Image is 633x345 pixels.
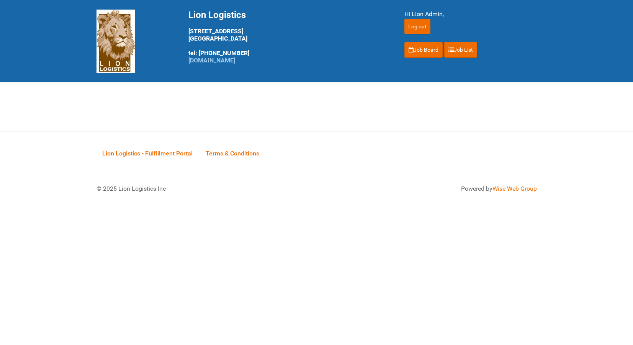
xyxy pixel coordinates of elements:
a: Job List [444,42,477,58]
a: Lion Logistics - Fulfillment Portal [97,141,198,165]
span: Terms & Conditions [206,150,259,157]
a: Terms & Conditions [200,141,265,165]
span: Lion Logistics - Fulfillment Portal [102,150,193,157]
a: Wise Web Group [492,185,537,192]
div: [STREET_ADDRESS] [GEOGRAPHIC_DATA] tel: [PHONE_NUMBER] [188,10,385,64]
div: Hi Lion Admin, [404,10,537,19]
a: Job Board [404,42,443,58]
a: Lion Logistics [97,37,135,44]
img: Lion Logistics [97,10,135,73]
div: Powered by [326,184,537,193]
input: Log out [404,19,430,34]
span: Lion Logistics [188,10,246,20]
div: © 2025 Lion Logistics Inc [91,178,313,199]
a: [DOMAIN_NAME] [188,57,235,64]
